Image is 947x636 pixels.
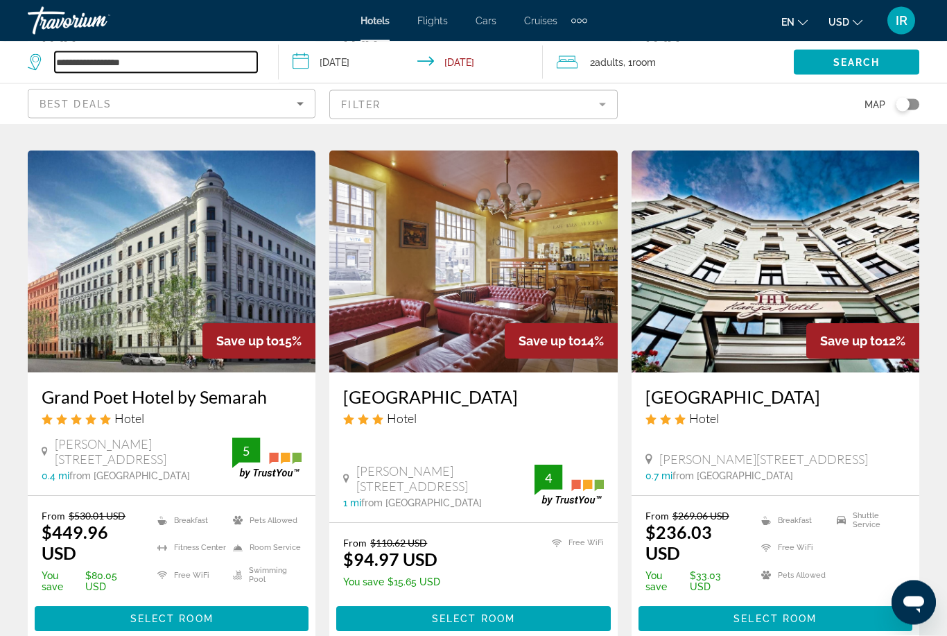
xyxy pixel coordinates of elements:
[55,437,233,467] span: [PERSON_NAME][STREET_ADDRESS]
[896,14,907,28] span: IR
[885,98,919,111] button: Toggle map
[865,95,885,114] span: Map
[833,57,880,68] span: Search
[505,324,618,359] div: 14%
[130,614,214,625] span: Select Room
[42,510,65,522] span: From
[519,334,581,349] span: Save up to
[830,510,905,531] li: Shuttle Service
[689,411,719,427] span: Hotel
[114,411,144,427] span: Hotel
[754,566,830,587] li: Pets Allowed
[343,498,361,509] span: 1 mi
[645,471,672,482] span: 0.7 mi
[150,566,226,587] li: Free WiFi
[343,538,367,549] span: From
[590,53,623,72] span: 2
[226,538,302,559] li: Room Service
[754,538,830,559] li: Free WiFi
[279,42,544,83] button: Check-in date: Oct 30, 2025 Check-out date: Nov 2, 2025
[632,57,656,68] span: Room
[638,607,912,632] button: Select Room
[543,42,794,83] button: Travelers: 2 adults, 0 children
[35,607,309,632] button: Select Room
[370,538,427,549] del: $110.62 USD
[535,470,562,487] div: 4
[432,614,515,625] span: Select Room
[387,411,417,427] span: Hotel
[638,610,912,626] a: Select Room
[828,12,862,32] button: Change currency
[42,387,302,408] a: Grand Poet Hotel by Semarah
[645,522,712,564] ins: $236.03 USD
[645,571,686,593] span: You save
[28,3,166,39] a: Travorium
[336,610,610,626] a: Select Room
[343,577,384,588] span: You save
[343,577,440,588] p: $15.65 USD
[232,443,260,460] div: 5
[754,510,830,531] li: Breakfast
[883,6,919,35] button: User Menu
[343,387,603,408] a: [GEOGRAPHIC_DATA]
[329,151,617,373] a: Hotel image
[329,89,617,120] button: Filter
[535,465,604,506] img: trustyou-badge.svg
[150,538,226,559] li: Fitness Center
[69,471,190,482] span: from [GEOGRAPHIC_DATA]
[659,452,868,467] span: [PERSON_NAME][STREET_ADDRESS]
[645,411,905,427] div: 3 star Hotel
[476,15,496,26] a: Cars
[672,510,729,522] del: $269.06 USD
[672,471,793,482] span: from [GEOGRAPHIC_DATA]
[733,614,817,625] span: Select Room
[42,571,82,593] span: You save
[42,411,302,427] div: 5 star Hotel
[150,510,226,531] li: Breakfast
[545,538,604,549] li: Free WiFi
[595,57,623,68] span: Adults
[226,510,302,531] li: Pets Allowed
[360,15,390,26] a: Hotels
[645,510,669,522] span: From
[40,98,112,110] span: Best Deals
[794,50,919,75] button: Search
[343,549,437,570] ins: $94.97 USD
[645,571,745,593] p: $33.03 USD
[69,510,125,522] del: $530.01 USD
[417,15,448,26] a: Flights
[28,151,315,373] img: Hotel image
[361,498,482,509] span: from [GEOGRAPHIC_DATA]
[232,438,302,479] img: trustyou-badge.svg
[820,334,883,349] span: Save up to
[216,334,279,349] span: Save up to
[571,10,587,32] button: Extra navigation items
[632,151,919,373] img: Hotel image
[781,17,794,28] span: en
[202,324,315,359] div: 15%
[336,607,610,632] button: Select Room
[828,17,849,28] span: USD
[42,522,108,564] ins: $449.96 USD
[623,53,656,72] span: , 1
[806,324,919,359] div: 12%
[645,387,905,408] a: [GEOGRAPHIC_DATA]
[356,464,535,495] span: [PERSON_NAME][STREET_ADDRESS]
[40,96,304,112] mat-select: Sort by
[781,12,808,32] button: Change language
[42,471,69,482] span: 0.4 mi
[524,15,557,26] a: Cruises
[35,610,309,626] a: Select Room
[892,581,936,625] iframe: Кнопка запуска окна обмена сообщениями
[42,571,140,593] p: $80.05 USD
[226,566,302,587] li: Swimming Pool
